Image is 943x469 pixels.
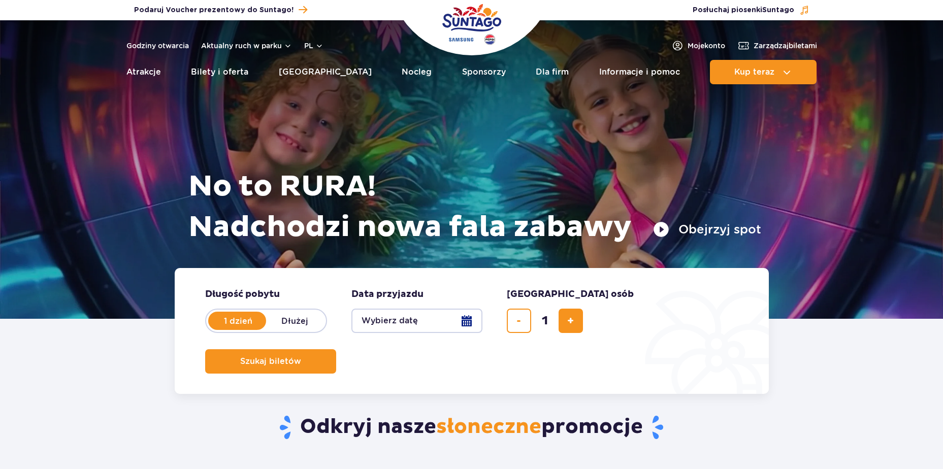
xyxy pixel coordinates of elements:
[134,5,294,15] span: Podaruj Voucher prezentowy do Suntago!
[134,3,307,17] a: Podaruj Voucher prezentowy do Suntago!
[205,288,280,300] span: Długość pobytu
[304,41,323,51] button: pl
[536,60,569,84] a: Dla firm
[507,288,634,300] span: [GEOGRAPHIC_DATA] osób
[734,68,774,77] span: Kup teraz
[737,40,817,52] a: Zarządzajbiletami
[175,268,769,394] form: Planowanie wizyty w Park of Poland
[710,60,817,84] button: Kup teraz
[201,42,292,50] button: Aktualny ruch w parku
[205,349,336,374] button: Szukaj biletów
[279,60,372,84] a: [GEOGRAPHIC_DATA]
[436,414,541,440] span: słoneczne
[688,41,725,51] span: Moje konto
[671,40,725,52] a: Mojekonto
[240,357,301,366] span: Szukaj biletów
[126,41,189,51] a: Godziny otwarcia
[174,414,769,441] h2: Odkryj nasze promocje
[209,310,267,331] label: 1 dzień
[693,5,794,15] span: Posłuchaj piosenki
[559,309,583,333] button: dodaj bilet
[188,166,761,248] h1: No to RURA! Nadchodzi nowa fala zabawy
[191,60,248,84] a: Bilety i oferta
[266,310,324,331] label: Dłużej
[599,60,680,84] a: Informacje i pomoc
[754,41,817,51] span: Zarządzaj biletami
[351,288,424,300] span: Data przyjazdu
[533,309,557,333] input: liczba biletów
[462,60,506,84] a: Sponsorzy
[762,7,794,14] span: Suntago
[653,221,761,238] button: Obejrzyj spot
[507,309,531,333] button: usuń bilet
[126,60,161,84] a: Atrakcje
[402,60,432,84] a: Nocleg
[351,309,482,333] button: Wybierz datę
[693,5,809,15] button: Posłuchaj piosenkiSuntago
